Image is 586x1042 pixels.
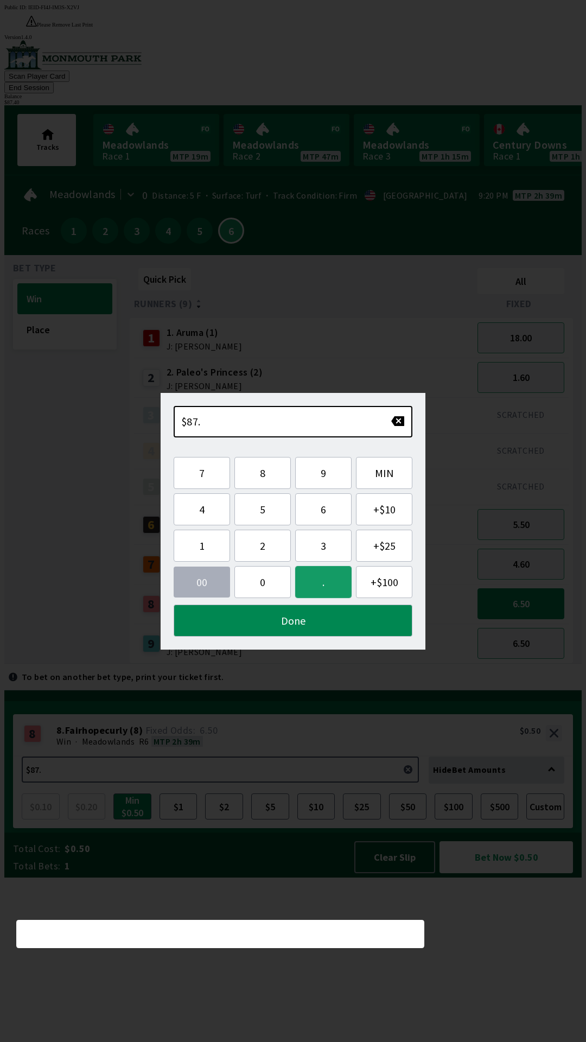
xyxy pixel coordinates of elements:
[244,575,282,589] span: 0
[304,466,342,480] span: 9
[174,567,230,598] button: 00
[174,493,230,525] button: 4
[244,466,282,480] span: 8
[183,466,221,480] span: 7
[356,566,412,598] button: +$100
[234,457,291,489] button: 8
[234,530,291,562] button: 2
[295,493,352,525] button: 6
[356,457,412,489] button: MIN
[365,575,403,589] span: + $100
[182,575,221,589] span: 00
[183,503,221,516] span: 4
[356,493,412,525] button: +$10
[244,503,282,516] span: 5
[295,566,352,598] button: .
[304,503,342,516] span: 6
[174,530,230,562] button: 1
[234,566,291,598] button: 0
[356,530,412,562] button: +$25
[244,539,282,552] span: 2
[295,457,352,489] button: 9
[304,539,342,552] span: 3
[183,539,221,552] span: 1
[365,539,403,552] span: + $25
[365,503,403,516] span: + $10
[183,614,403,627] span: Done
[365,466,403,480] span: MIN
[174,605,412,637] button: Done
[295,530,352,562] button: 3
[174,457,230,489] button: 7
[181,415,201,428] span: $87.
[234,493,291,525] button: 5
